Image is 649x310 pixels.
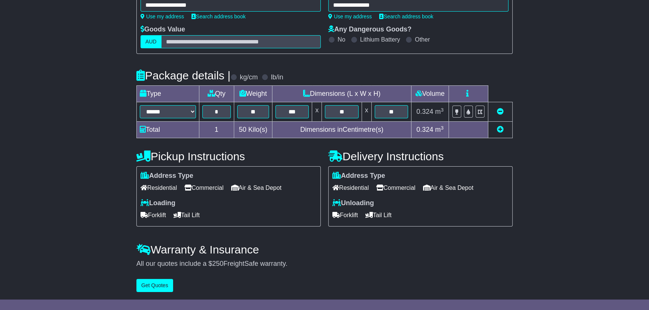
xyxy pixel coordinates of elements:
[136,243,513,256] h4: Warranty & Insurance
[141,13,184,19] a: Use my address
[332,199,374,207] label: Unloading
[136,150,321,162] h4: Pickup Instructions
[191,13,245,19] a: Search address book
[497,108,504,115] a: Remove this item
[360,36,400,43] label: Lithium Battery
[141,172,193,180] label: Address Type
[435,108,444,115] span: m
[497,126,504,133] a: Add new item
[332,209,358,221] span: Forklift
[234,86,272,102] td: Weight
[376,182,415,194] span: Commercial
[332,182,369,194] span: Residential
[239,126,246,133] span: 50
[423,182,474,194] span: Air & Sea Depot
[328,150,513,162] h4: Delivery Instructions
[184,182,223,194] span: Commercial
[362,102,371,122] td: x
[441,107,444,113] sup: 3
[328,13,372,19] a: Use my address
[416,126,433,133] span: 0.324
[328,25,411,34] label: Any Dangerous Goods?
[231,182,282,194] span: Air & Sea Depot
[365,209,392,221] span: Tail Lift
[141,25,185,34] label: Goods Value
[234,122,272,138] td: Kilo(s)
[199,86,234,102] td: Qty
[141,209,166,221] span: Forklift
[435,126,444,133] span: m
[136,260,513,268] div: All our quotes include a $ FreightSafe warranty.
[141,35,162,48] label: AUD
[379,13,433,19] a: Search address book
[312,102,322,122] td: x
[441,125,444,131] sup: 3
[141,182,177,194] span: Residential
[272,122,411,138] td: Dimensions in Centimetre(s)
[415,36,430,43] label: Other
[137,86,199,102] td: Type
[332,172,385,180] label: Address Type
[137,122,199,138] td: Total
[240,73,258,82] label: kg/cm
[411,86,449,102] td: Volume
[136,69,230,82] h4: Package details |
[141,199,175,207] label: Loading
[338,36,345,43] label: No
[136,279,173,292] button: Get Quotes
[173,209,200,221] span: Tail Lift
[416,108,433,115] span: 0.324
[199,122,234,138] td: 1
[212,260,223,267] span: 250
[271,73,283,82] label: lb/in
[272,86,411,102] td: Dimensions (L x W x H)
